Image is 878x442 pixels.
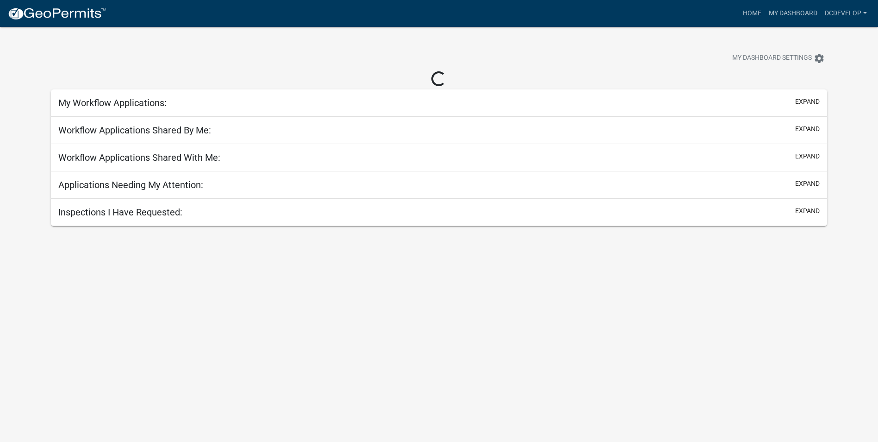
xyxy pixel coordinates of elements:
button: expand [795,124,820,134]
a: Home [739,5,765,22]
button: expand [795,97,820,107]
i: settings [814,53,825,64]
h5: My Workflow Applications: [58,97,167,108]
button: expand [795,206,820,216]
a: DCDevelop [821,5,871,22]
button: My Dashboard Settingssettings [725,49,832,67]
span: My Dashboard Settings [732,53,812,64]
a: My Dashboard [765,5,821,22]
button: expand [795,179,820,189]
button: expand [795,152,820,161]
h5: Applications Needing My Attention: [58,179,203,190]
h5: Inspections I Have Requested: [58,207,182,218]
h5: Workflow Applications Shared With Me: [58,152,220,163]
h5: Workflow Applications Shared By Me: [58,125,211,136]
